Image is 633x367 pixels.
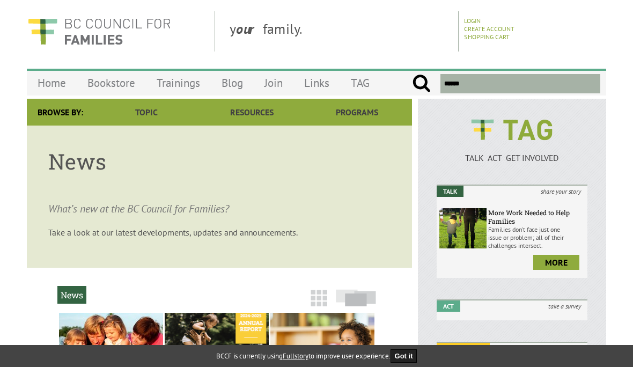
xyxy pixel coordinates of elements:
i: share your story [534,186,587,197]
em: Act [437,300,460,312]
img: grid-icon.png [311,290,327,306]
a: Trainings [146,70,211,96]
a: Home [27,70,77,96]
a: more [533,255,579,270]
div: y family. [221,11,459,52]
h6: More Work Needed to Help Families [488,208,585,225]
a: Fullstory [283,351,308,361]
em: Talk [437,186,463,197]
p: TALK ACT GET INVOLVED [437,152,587,163]
a: Login [464,17,481,25]
img: slide-icon.png [336,289,376,306]
a: Links [293,70,340,96]
a: Resources [199,99,304,126]
img: BCCF's TAG Logo [463,109,560,150]
p: Families don’t face just one issue or problem; all of their challenges intersect. [488,225,585,249]
a: Create Account [464,25,514,33]
img: BC Council for FAMILIES [27,11,172,52]
a: Topic [94,99,199,126]
p: What’s new at the BC Council for Families? [48,186,391,216]
a: Join [254,70,293,96]
a: TALK ACT GET INVOLVED [437,142,587,163]
div: Browse By: [27,99,94,126]
a: TAG [340,70,380,96]
a: Grid View [307,295,330,312]
strong: our [236,20,263,38]
a: Bookstore [77,70,146,96]
a: Programs [305,99,410,126]
p: Take a look at our latest developments, updates and announcements. [48,227,391,238]
a: Slide View [333,295,379,312]
i: join a campaign [533,343,587,354]
input: Submit [412,74,431,93]
i: take a survey [542,300,587,312]
em: Get Involved [437,343,490,354]
a: Blog [211,70,254,96]
h2: News [57,286,86,304]
a: Shopping Cart [464,33,510,41]
h1: News [48,147,391,175]
button: Got it [391,349,417,363]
